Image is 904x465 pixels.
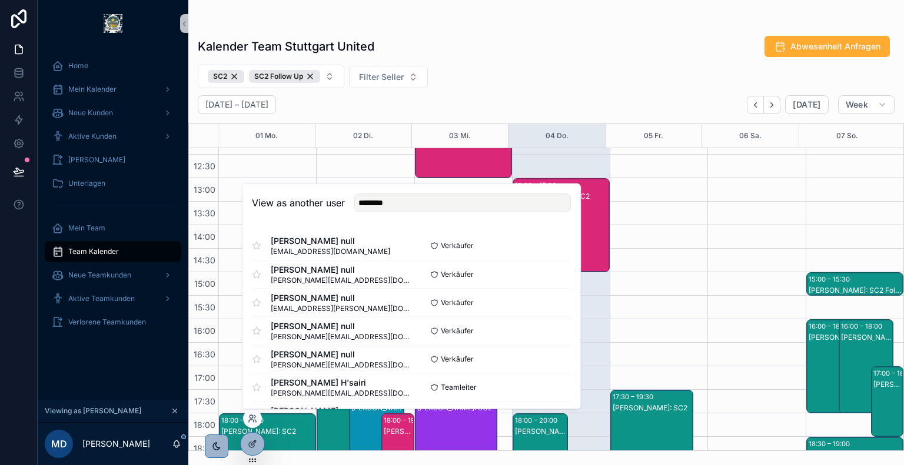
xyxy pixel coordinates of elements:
[807,437,903,460] div: 18:30 – 19:00[PERSON_NAME]: SC2 Follow Up
[38,47,188,348] div: scrollable content
[271,332,411,341] span: [PERSON_NAME][EMAIL_ADDRESS][DOMAIN_NAME]
[82,438,150,450] p: [PERSON_NAME]
[45,55,181,76] a: Home
[68,179,105,188] span: Unterlagen
[872,367,903,436] div: 17:00 – 18:30[PERSON_NAME]: SC2 Follow Up
[785,95,828,114] button: [DATE]
[45,149,181,170] a: [PERSON_NAME]
[613,403,692,413] div: [PERSON_NAME]: SC2
[68,270,131,280] span: Neue Teamkunden
[191,302,218,312] span: 15:30
[441,326,474,335] span: Verkäufer
[221,414,267,426] div: 18:00 – 20:00
[873,380,902,389] div: [PERSON_NAME]: SC2 Follow Up
[205,99,268,111] h2: [DATE] – [DATE]
[384,414,428,426] div: 18:00 – 19:30
[441,354,474,363] span: Verkäufer
[45,312,181,333] a: Verlorene Teamkunden
[271,247,390,256] span: [EMAIL_ADDRESS][DOMAIN_NAME]
[45,126,181,147] a: Aktive Kunden
[765,36,890,57] button: Abwesenheit Anfragen
[271,320,411,332] span: [PERSON_NAME] null
[45,173,181,194] a: Unterlagen
[191,255,218,265] span: 14:30
[513,179,609,272] div: 13:00 – 15:00[PERSON_NAME]: SC2
[836,124,858,148] button: 07 So.
[349,66,428,88] button: Select Button
[271,376,411,388] span: [PERSON_NAME] H'sairi
[809,286,902,295] div: [PERSON_NAME]: SC2 Follow Up
[841,333,893,342] div: [PERSON_NAME]: SC2
[317,367,371,460] div: 17:00 – 19:00[PERSON_NAME]: SC2
[838,95,895,114] button: Week
[546,124,569,148] div: 04 Do.
[441,382,477,392] span: Teamleiter
[198,38,374,55] h1: Kalender Team Stuttgart United
[68,155,125,165] span: [PERSON_NAME]
[793,99,820,110] span: [DATE]
[841,320,885,332] div: 16:00 – 18:00
[359,71,404,83] span: Filter Seller
[191,232,218,242] span: 14:00
[809,333,860,342] div: [PERSON_NAME]: SC2
[45,288,181,309] a: Aktive Teamkunden
[104,14,122,33] img: App logo
[807,320,861,413] div: 16:00 – 18:00[PERSON_NAME]: SC2
[45,102,181,123] a: Neue Kunden
[846,99,868,110] span: Week
[45,218,181,239] a: Mein Team
[613,391,656,403] div: 17:30 – 19:30
[191,185,218,195] span: 13:00
[191,349,218,359] span: 16:30
[45,406,141,416] span: Viewing as [PERSON_NAME]
[271,404,411,416] span: [PERSON_NAME]
[271,263,411,275] span: [PERSON_NAME] null
[271,348,411,360] span: [PERSON_NAME] null
[441,297,474,307] span: Verkäufer
[249,70,320,83] div: SC2 Follow Up
[208,70,244,83] div: SC2
[839,320,893,413] div: 16:00 – 18:00[PERSON_NAME]: SC2
[68,132,117,141] span: Aktive Kunden
[515,179,559,191] div: 13:00 – 15:00
[747,96,764,114] button: Back
[51,437,67,451] span: MD
[739,124,762,148] button: 06 Sa.
[191,373,218,383] span: 17:00
[191,396,218,406] span: 17:30
[271,275,411,285] span: [PERSON_NAME][EMAIL_ADDRESS][DOMAIN_NAME]
[353,124,373,148] button: 02 Di.
[449,124,471,148] button: 03 Mi.
[764,96,780,114] button: Next
[45,241,181,262] a: Team Kalender
[809,320,853,332] div: 16:00 – 18:00
[45,79,181,100] a: Mein Kalender
[198,65,344,88] button: Select Button
[515,427,567,436] div: [PERSON_NAME]: SC2
[68,61,88,71] span: Home
[384,427,413,436] div: [PERSON_NAME]: SC2 Follow Up
[515,414,560,426] div: 18:00 – 20:00
[809,438,853,450] div: 18:30 – 19:00
[191,443,218,453] span: 18:30
[271,292,411,303] span: [PERSON_NAME] null
[191,420,218,430] span: 18:00
[255,124,278,148] button: 01 Mo.
[252,196,345,210] h2: View as another user
[271,388,411,397] span: [PERSON_NAME][EMAIL_ADDRESS][DOMAIN_NAME]
[249,70,320,83] button: Unselect SC_2_FOLLOW_UP
[191,208,218,218] span: 13:30
[790,41,880,52] span: Abwesenheit Anfragen
[271,235,390,247] span: [PERSON_NAME] null
[68,108,113,118] span: Neue Kunden
[68,294,135,303] span: Aktive Teamkunden
[191,161,218,171] span: 12:30
[807,273,903,295] div: 15:00 – 15:30[PERSON_NAME]: SC2 Follow Up
[644,124,663,148] button: 05 Fr.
